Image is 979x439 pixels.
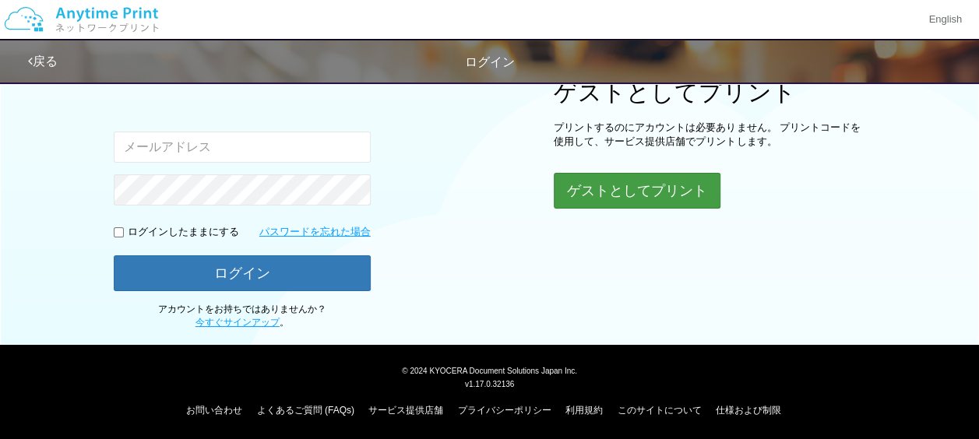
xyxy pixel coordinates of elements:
h1: ゲストとしてプリント [554,79,865,105]
span: 。 [195,317,289,328]
a: 仕様および制限 [716,405,781,416]
input: メールアドレス [114,132,371,163]
a: 今すぐサインアップ [195,317,280,328]
button: ゲストとしてプリント [554,173,720,209]
a: 戻る [28,54,58,68]
button: ログイン [114,255,371,291]
p: アカウントをお持ちではありませんか？ [114,303,371,329]
a: サービス提供店舗 [368,405,443,416]
a: プライバシーポリシー [458,405,551,416]
p: ログインしたままにする [128,225,239,240]
a: 利用規約 [565,405,603,416]
span: v1.17.0.32136 [465,379,514,388]
a: このサイトについて [617,405,701,416]
span: ログイン [465,55,515,68]
p: プリントするのにアカウントは必要ありません。 プリントコードを使用して、サービス提供店舗でプリントします。 [554,121,865,149]
span: © 2024 KYOCERA Document Solutions Japan Inc. [402,365,577,375]
a: パスワードを忘れた場合 [259,225,371,240]
a: よくあるご質問 (FAQs) [257,405,354,416]
a: お問い合わせ [186,405,242,416]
